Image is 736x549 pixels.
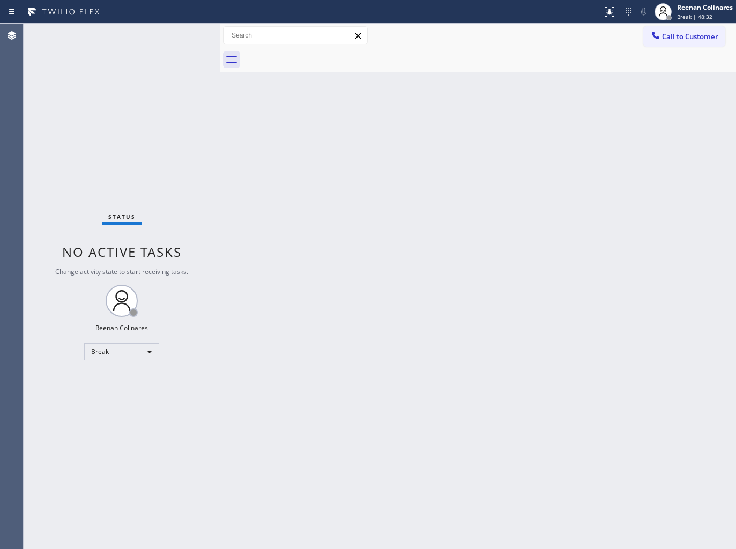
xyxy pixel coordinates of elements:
[62,243,182,261] span: No active tasks
[677,13,712,20] span: Break | 48:32
[643,26,725,47] button: Call to Customer
[84,343,159,360] div: Break
[95,323,148,332] div: Reenan Colinares
[224,27,367,44] input: Search
[677,3,733,12] div: Reenan Colinares
[662,32,718,41] span: Call to Customer
[55,267,188,276] span: Change activity state to start receiving tasks.
[108,213,136,220] span: Status
[636,4,651,19] button: Mute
